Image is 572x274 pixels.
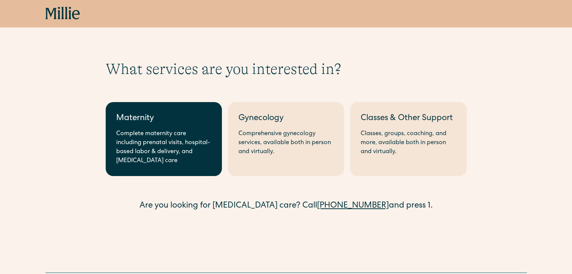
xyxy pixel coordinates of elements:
[361,129,456,157] div: Classes, groups, coaching, and more, available both in person and virtually.
[238,129,334,157] div: Comprehensive gynecology services, available both in person and virtually.
[350,102,466,176] a: Classes & Other SupportClasses, groups, coaching, and more, available both in person and virtually.
[317,202,389,210] a: [PHONE_NUMBER]
[361,113,456,125] div: Classes & Other Support
[238,113,334,125] div: Gynecology
[106,60,467,78] h1: What services are you interested in?
[116,129,211,166] div: Complete maternity care including prenatal visits, hospital-based labor & delivery, and [MEDICAL_...
[116,113,211,125] div: Maternity
[228,102,344,176] a: GynecologyComprehensive gynecology services, available both in person and virtually.
[106,102,222,176] a: MaternityComplete maternity care including prenatal visits, hospital-based labor & delivery, and ...
[106,200,467,212] div: Are you looking for [MEDICAL_DATA] care? Call and press 1.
